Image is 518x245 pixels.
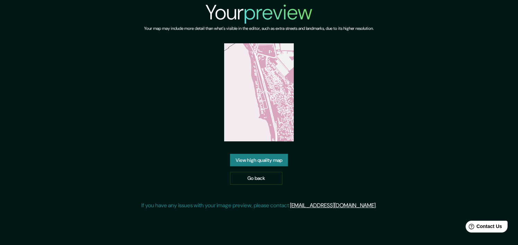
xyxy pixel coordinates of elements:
a: [EMAIL_ADDRESS][DOMAIN_NAME] [290,202,376,209]
a: Go back [230,172,282,185]
p: If you have any issues with your image preview, please contact . [141,201,377,210]
iframe: Help widget launcher [456,218,510,237]
a: View high quality map [230,154,288,167]
h6: Your map may include more detail than what's visible in the editor, such as extra streets and lan... [144,25,374,32]
img: created-map-preview [224,43,293,141]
